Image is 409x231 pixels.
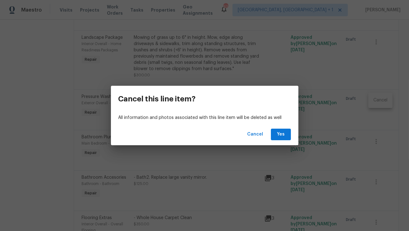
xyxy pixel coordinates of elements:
p: All information and photos associated with this line item will be deleted as well [118,115,291,121]
button: Yes [271,129,291,140]
button: Cancel [245,129,266,140]
h3: Cancel this line item? [118,95,196,103]
span: Yes [276,131,286,138]
span: Cancel [247,131,263,138]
